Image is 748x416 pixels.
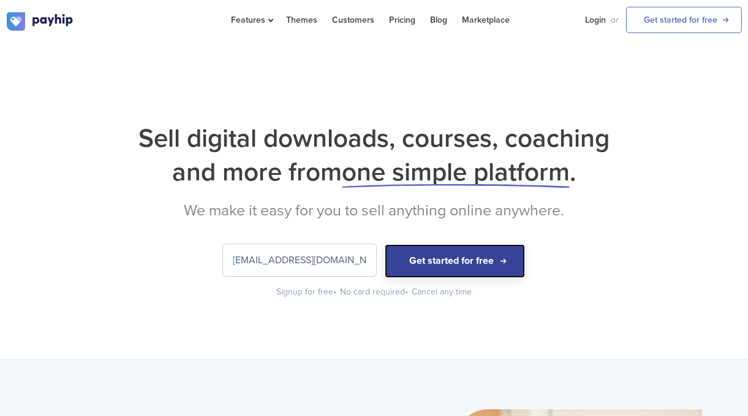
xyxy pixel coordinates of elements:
[385,244,525,278] button: Get started for free
[223,244,376,276] input: Enter your email address
[342,156,570,188] span: one simple platform
[276,286,338,298] div: Signup for free
[7,201,742,220] h2: We make it easy for you to sell anything online anywhere.
[405,287,408,297] span: •
[333,287,336,297] span: •
[7,121,742,189] h1: Sell digital downloads, courses, coaching and more from
[340,286,409,298] div: No card required
[570,156,576,188] span: .
[7,12,74,31] img: logo.svg
[412,286,472,298] div: Cancel any time
[626,7,742,33] a: Get started for free
[231,15,271,25] span: Features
